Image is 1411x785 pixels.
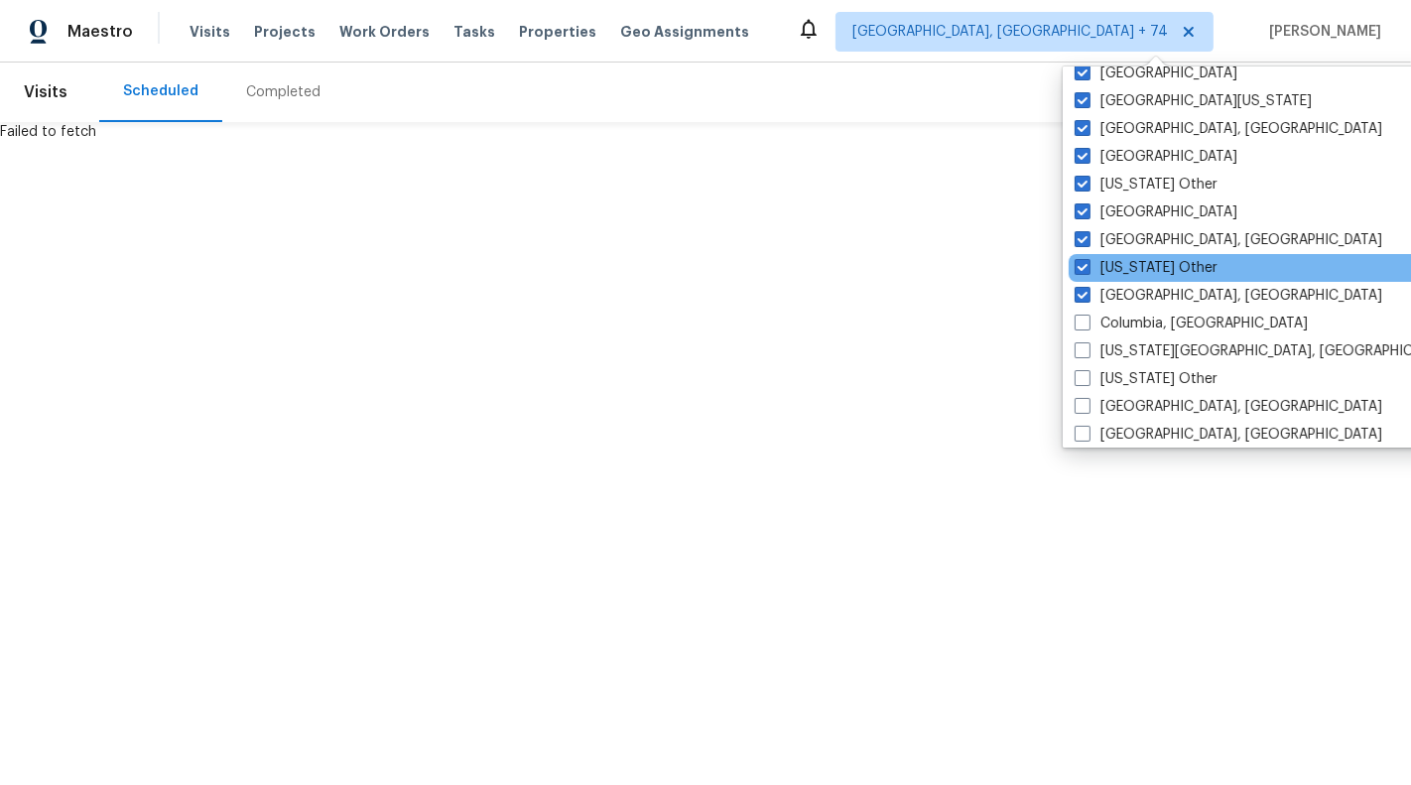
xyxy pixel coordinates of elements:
[453,25,495,39] span: Tasks
[67,22,133,42] span: Maestro
[246,82,321,102] div: Completed
[123,81,198,101] div: Scheduled
[1261,22,1381,42] span: [PERSON_NAME]
[519,22,596,42] span: Properties
[1075,258,1218,278] label: [US_STATE] Other
[339,22,430,42] span: Work Orders
[24,70,67,114] span: Visits
[190,22,230,42] span: Visits
[1075,64,1237,83] label: [GEOGRAPHIC_DATA]
[620,22,749,42] span: Geo Assignments
[1075,202,1237,222] label: [GEOGRAPHIC_DATA]
[1075,147,1237,167] label: [GEOGRAPHIC_DATA]
[254,22,316,42] span: Projects
[1075,91,1312,111] label: [GEOGRAPHIC_DATA][US_STATE]
[852,22,1168,42] span: [GEOGRAPHIC_DATA], [GEOGRAPHIC_DATA] + 74
[1075,369,1218,389] label: [US_STATE] Other
[1075,397,1382,417] label: [GEOGRAPHIC_DATA], [GEOGRAPHIC_DATA]
[1075,230,1382,250] label: [GEOGRAPHIC_DATA], [GEOGRAPHIC_DATA]
[1075,314,1308,333] label: Columbia, [GEOGRAPHIC_DATA]
[1075,425,1382,445] label: [GEOGRAPHIC_DATA], [GEOGRAPHIC_DATA]
[1075,175,1218,195] label: [US_STATE] Other
[1075,119,1382,139] label: [GEOGRAPHIC_DATA], [GEOGRAPHIC_DATA]
[1075,286,1382,306] label: [GEOGRAPHIC_DATA], [GEOGRAPHIC_DATA]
